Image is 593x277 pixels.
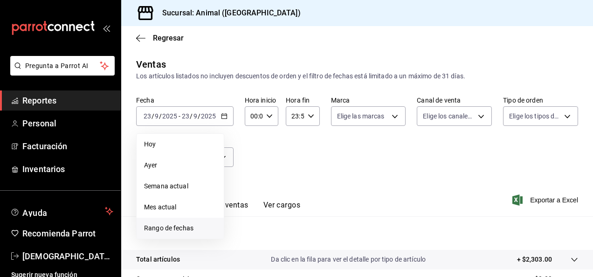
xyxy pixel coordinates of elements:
button: Ver cargos [263,201,301,216]
span: Elige las marcas [337,111,385,121]
label: Hora inicio [245,97,278,104]
p: + $2,303.00 [517,255,552,264]
span: Ayer [144,160,216,170]
span: Reportes [22,94,113,107]
input: ---- [200,112,216,120]
span: Recomienda Parrot [22,227,113,240]
input: ---- [162,112,178,120]
a: Pregunta a Parrot AI [7,68,115,77]
span: Mes actual [144,202,216,212]
span: Personal [22,117,113,130]
label: Hora fin [286,97,319,104]
input: -- [193,112,198,120]
div: navigation tabs [151,201,300,216]
button: Exportar a Excel [514,194,578,206]
button: Regresar [136,34,184,42]
label: Tipo de orden [503,97,578,104]
span: Facturación [22,140,113,152]
p: Da clic en la fila para ver el detalle por tipo de artículo [271,255,426,264]
span: Regresar [153,34,184,42]
span: Elige los canales de venta [423,111,475,121]
span: Inventarios [22,163,113,175]
label: Marca [331,97,406,104]
h3: Sucursal: Animal ([GEOGRAPHIC_DATA]) [155,7,301,19]
span: / [152,112,154,120]
span: Pregunta a Parrot AI [25,61,100,71]
span: - [179,112,180,120]
button: open_drawer_menu [103,24,110,32]
label: Canal de venta [417,97,492,104]
span: Rango de fechas [144,223,216,233]
input: -- [181,112,190,120]
p: Total artículos [136,255,180,264]
span: Semana actual [144,181,216,191]
p: Resumen [136,228,578,239]
div: Ventas [136,57,166,71]
span: Elige los tipos de orden [509,111,561,121]
span: Hoy [144,139,216,149]
button: Ver ventas [212,201,248,216]
span: / [159,112,162,120]
span: / [198,112,200,120]
input: -- [154,112,159,120]
label: Fecha [136,97,234,104]
input: -- [143,112,152,120]
button: Pregunta a Parrot AI [10,56,115,76]
span: [DEMOGRAPHIC_DATA][PERSON_NAME] [22,250,113,263]
span: / [190,112,193,120]
div: Los artículos listados no incluyen descuentos de orden y el filtro de fechas está limitado a un m... [136,71,578,81]
span: Ayuda [22,206,101,217]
